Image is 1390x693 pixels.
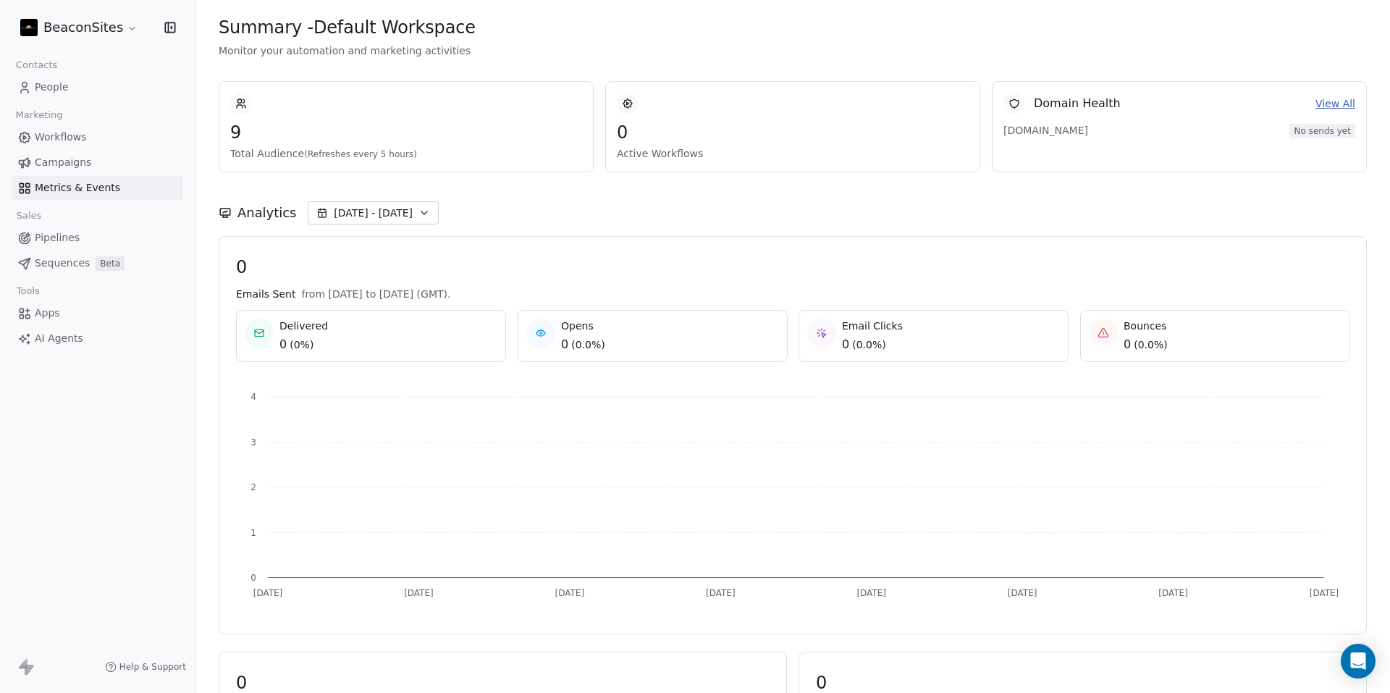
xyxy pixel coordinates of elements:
span: Marketing [9,104,69,126]
span: 0 [842,336,849,353]
a: SequencesBeta [12,251,183,275]
button: BeaconSites [17,15,141,40]
a: Workflows [12,125,183,149]
span: Email Clicks [842,319,903,333]
a: View All [1315,96,1355,112]
span: 9 [230,122,582,143]
tspan: 0 [250,573,256,583]
img: Beaconsites-Static.jpg [20,19,38,36]
span: Analytics [237,203,296,222]
span: ( 0.0% ) [1134,337,1168,352]
a: People [12,75,183,99]
span: Summary - Default Workspace [219,17,476,38]
span: Domain Health [1034,95,1121,112]
a: Apps [12,301,183,325]
a: Help & Support [105,661,186,673]
span: Metrics & Events [35,180,120,196]
span: Sales [10,205,48,227]
span: 0 [279,336,287,353]
tspan: [DATE] [856,588,886,598]
span: (Refreshes every 5 hours) [304,149,417,159]
span: Tools [10,280,46,302]
tspan: 2 [250,482,256,492]
tspan: 3 [250,437,256,448]
span: Active Workflows [617,146,969,161]
span: 0 [236,256,1349,278]
span: Opens [561,319,605,333]
span: 0 [1124,336,1131,353]
span: Sequences [35,256,90,271]
span: People [35,80,69,95]
span: Emails Sent [236,287,295,301]
span: No sends yet [1289,124,1355,138]
span: ( 0% ) [290,337,313,352]
a: Pipelines [12,226,183,250]
tspan: [DATE] [1158,588,1188,598]
span: BeaconSites [43,18,123,37]
button: [DATE] - [DATE] [308,201,439,224]
span: Delivered [279,319,328,333]
span: from [DATE] to [DATE] (GMT). [301,287,450,301]
tspan: [DATE] [253,588,283,598]
span: 0 [561,336,568,353]
span: Workflows [35,130,87,145]
span: 0 [617,122,969,143]
tspan: [DATE] [404,588,434,598]
a: AI Agents [12,327,183,350]
span: Bounces [1124,319,1168,333]
tspan: 1 [250,528,256,538]
a: Campaigns [12,151,183,175]
span: Help & Support [119,661,186,673]
span: Contacts [9,54,64,76]
tspan: [DATE] [1310,588,1339,598]
span: Pipelines [35,230,80,245]
span: Campaigns [35,155,91,170]
span: [DOMAIN_NAME] [1003,123,1105,138]
span: [DATE] - [DATE] [334,206,413,220]
span: Apps [35,306,60,321]
span: Total Audience [230,146,582,161]
span: ( 0.0% ) [571,337,605,352]
tspan: [DATE] [555,588,585,598]
span: Beta [96,256,125,271]
span: AI Agents [35,331,83,346]
tspan: 4 [250,392,256,402]
div: Open Intercom Messenger [1341,644,1376,679]
tspan: [DATE] [1008,588,1037,598]
a: Metrics & Events [12,176,183,200]
span: Monitor your automation and marketing activities [219,43,1367,58]
span: ( 0.0% ) [852,337,886,352]
tspan: [DATE] [706,588,736,598]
